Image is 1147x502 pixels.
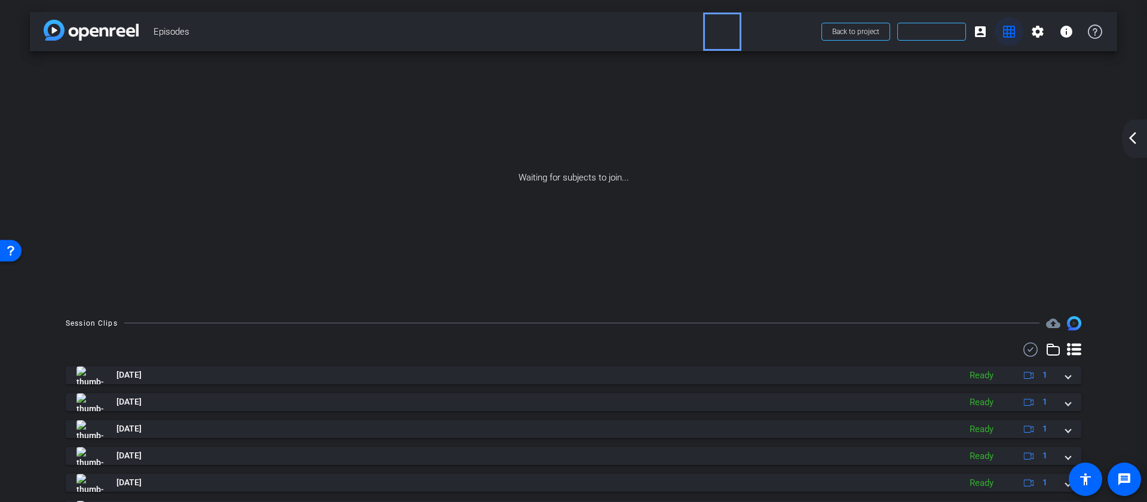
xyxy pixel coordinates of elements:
mat-icon: cloud_upload [1046,316,1060,330]
div: Waiting for subjects to join... [30,51,1117,304]
span: 1 [1042,396,1047,408]
span: 1 [1042,476,1047,489]
img: app-logo [44,20,139,41]
div: Ready [964,476,999,490]
mat-icon: Toggle [1022,342,1039,357]
div: Ready [964,423,999,436]
div: Session Clips [66,317,118,329]
button: Back to project [821,23,890,41]
span: 1 [1042,423,1047,435]
mat-icon: account_box [973,25,987,39]
mat-icon: settings [1031,25,1045,39]
span: [DATE] [116,449,142,462]
span: Destinations for your clips [1046,316,1060,330]
img: thumb-nail [76,393,103,411]
span: [DATE] [116,369,142,381]
div: Ready [964,449,999,463]
span: [DATE] [116,423,142,435]
span: 1 [1042,449,1047,462]
button: grid_on [995,17,1023,46]
span: [DATE] [116,476,142,489]
span: 1 [1042,369,1047,381]
button: Color [1081,17,1109,46]
a: message [1108,463,1141,496]
mat-icon: grid_on [1002,25,1016,39]
img: thumb-nail [76,420,103,438]
button: account_box [966,17,995,46]
span: [DATE] [116,396,142,408]
img: thumb-nail [76,474,103,492]
mat-icon: arrow_back_ios_new [1125,131,1140,145]
a: accessibility [1069,463,1102,496]
img: thumb-nail [76,447,103,465]
div: arrow_back_ios_new [1122,120,1147,158]
mat-icon: message [1117,472,1131,486]
button: settings [1023,17,1052,46]
img: thumb-nail [76,366,103,384]
mat-icon: accessibility [1078,472,1093,486]
span: Episodes [154,20,814,44]
div: Ready [964,369,999,382]
button: info [1052,17,1081,46]
div: Ready [964,396,999,409]
span: Back to project [832,27,879,36]
mat-icon: info [1059,25,1074,39]
img: Session clips [1067,316,1081,330]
